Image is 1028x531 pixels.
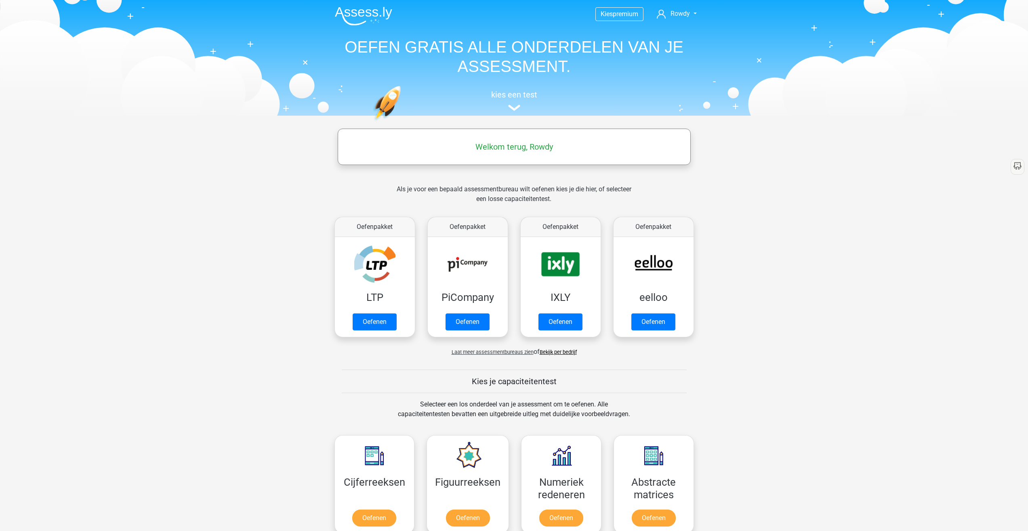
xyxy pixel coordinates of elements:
[540,349,577,355] a: Bekijk per bedrijf
[596,8,643,19] a: Kiespremium
[508,105,520,111] img: assessment
[342,377,687,386] h5: Kies je capaciteitentest
[328,341,700,357] div: of
[342,142,687,152] h5: Welkom terug, Rowdy
[452,349,534,355] span: Laat meer assessmentbureaus zien
[631,313,675,330] a: Oefenen
[446,510,490,527] a: Oefenen
[353,313,397,330] a: Oefenen
[335,6,392,25] img: Assessly
[538,313,582,330] a: Oefenen
[390,400,638,429] div: Selecteer een los onderdeel van je assessment om te oefenen. Alle capaciteitentesten bevatten een...
[328,90,700,99] h5: kies een test
[328,37,700,76] h1: OEFEN GRATIS ALLE ONDERDELEN VAN JE ASSESSMENT.
[328,90,700,111] a: kies een test
[373,86,432,159] img: oefenen
[654,9,700,19] a: Rowdy
[601,10,613,18] span: Kies
[446,313,490,330] a: Oefenen
[632,510,676,527] a: Oefenen
[671,10,690,17] span: Rowdy
[613,10,638,18] span: premium
[390,184,638,214] div: Als je voor een bepaald assessmentbureau wilt oefenen kies je die hier, of selecteer een losse ca...
[539,510,583,527] a: Oefenen
[352,510,396,527] a: Oefenen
